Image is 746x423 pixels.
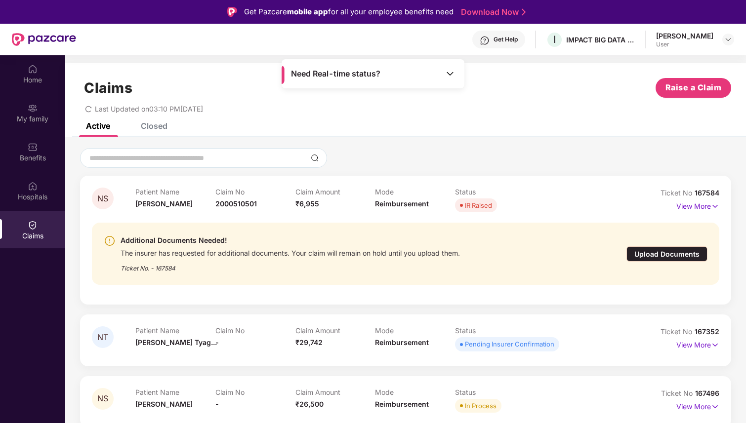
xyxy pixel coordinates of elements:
[455,326,535,335] p: Status
[28,64,38,74] img: svg+xml;base64,PHN2ZyBpZD0iSG9tZSIgeG1sbnM9Imh0dHA6Ly93d3cudzMub3JnLzIwMDAvc3ZnIiB3aWR0aD0iMjAiIG...
[566,35,635,44] div: IMPACT BIG DATA ANALYSIS PRIVATE LIMITED
[676,337,719,350] p: View More
[480,36,490,45] img: svg+xml;base64,PHN2ZyBpZD0iSGVscC0zMngzMiIgeG1sbnM9Imh0dHA6Ly93d3cudzMub3JnLzIwMDAvc3ZnIiB3aWR0aD...
[375,338,429,346] span: Reimbursement
[311,154,319,162] img: svg+xml;base64,PHN2ZyBpZD0iU2VhcmNoLTMyeDMyIiB4bWxucz0iaHR0cDovL3d3dy53My5vcmcvMjAwMC9zdmciIHdpZH...
[676,198,719,212] p: View More
[461,7,523,17] a: Download Now
[626,246,707,262] div: Upload Documents
[97,333,108,342] span: NT
[465,401,497,411] div: In Process
[135,326,215,335] p: Patient Name
[28,142,38,152] img: svg+xml;base64,PHN2ZyBpZD0iQmVuZWZpdHMiIHhtbG5zPSJodHRwOi8vd3d3LnczLm9yZy8yMDAwL3N2ZyIgd2lkdGg9Ij...
[553,34,556,45] span: I
[695,389,719,397] span: 167496
[135,400,193,408] span: [PERSON_NAME]
[522,7,526,17] img: Stroke
[455,188,535,196] p: Status
[215,326,295,335] p: Claim No
[711,401,719,412] img: svg+xml;base64,PHN2ZyB4bWxucz0iaHR0cDovL3d3dy53My5vcmcvMjAwMC9zdmciIHdpZHRoPSIxNyIgaGVpZ2h0PSIxNy...
[215,188,295,196] p: Claim No
[656,78,731,98] button: Raise a Claim
[97,194,108,203] span: NS
[287,7,328,16] strong: mobile app
[295,400,324,408] span: ₹26,500
[215,199,257,208] span: 2000510501
[661,389,695,397] span: Ticket No
[295,188,375,196] p: Claim Amount
[291,69,380,79] span: Need Real-time status?
[227,7,237,17] img: Logo
[104,235,116,247] img: svg+xml;base64,PHN2ZyBpZD0iV2FybmluZ18tXzI0eDI0IiBkYXRhLW5hbWU9Ildhcm5pbmcgLSAyNHgyNCIgeG1sbnM9Im...
[724,36,732,43] img: svg+xml;base64,PHN2ZyBpZD0iRHJvcGRvd24tMzJ4MzIiIHhtbG5zPSJodHRwOi8vd3d3LnczLm9yZy8yMDAwL3N2ZyIgd2...
[295,388,375,396] p: Claim Amount
[84,79,132,96] h1: Claims
[375,199,429,208] span: Reimbursement
[665,81,722,94] span: Raise a Claim
[28,220,38,230] img: svg+xml;base64,PHN2ZyBpZD0iQ2xhaW0iIHhtbG5zPSJodHRwOi8vd3d3LnczLm9yZy8yMDAwL3N2ZyIgd2lkdGg9IjIwIi...
[215,338,219,346] span: -
[295,338,323,346] span: ₹29,742
[86,121,110,131] div: Active
[295,199,319,208] span: ₹6,955
[135,199,193,208] span: [PERSON_NAME]
[12,33,76,46] img: New Pazcare Logo
[695,189,719,197] span: 167584
[85,105,92,113] span: redo
[695,327,719,336] span: 167352
[121,258,460,273] div: Ticket No. - 167584
[661,189,695,197] span: Ticket No
[375,400,429,408] span: Reimbursement
[656,40,713,48] div: User
[375,326,455,335] p: Mode
[215,388,295,396] p: Claim No
[465,200,492,210] div: IR Raised
[295,326,375,335] p: Claim Amount
[28,103,38,113] img: svg+xml;base64,PHN2ZyB3aWR0aD0iMjAiIGhlaWdodD0iMjAiIHZpZXdCb3g9IjAgMCAyMCAyMCIgZmlsbD0ibm9uZSIgeG...
[244,6,454,18] div: Get Pazcare for all your employee benefits need
[95,105,203,113] span: Last Updated on 03:10 PM[DATE]
[445,69,455,78] img: Toggle Icon
[121,246,460,258] div: The insurer has requested for additional documents. Your claim will remain on hold until you uplo...
[375,188,455,196] p: Mode
[656,31,713,40] div: [PERSON_NAME]
[135,338,217,346] span: [PERSON_NAME] Tyag...
[661,327,695,336] span: Ticket No
[97,394,108,403] span: NS
[141,121,167,131] div: Closed
[215,400,219,408] span: -
[375,388,455,396] p: Mode
[676,399,719,412] p: View More
[28,181,38,191] img: svg+xml;base64,PHN2ZyBpZD0iSG9zcGl0YWxzIiB4bWxucz0iaHR0cDovL3d3dy53My5vcmcvMjAwMC9zdmciIHdpZHRoPS...
[711,201,719,212] img: svg+xml;base64,PHN2ZyB4bWxucz0iaHR0cDovL3d3dy53My5vcmcvMjAwMC9zdmciIHdpZHRoPSIxNyIgaGVpZ2h0PSIxNy...
[455,388,535,396] p: Status
[135,188,215,196] p: Patient Name
[121,234,460,246] div: Additional Documents Needed!
[465,339,554,349] div: Pending Insurer Confirmation
[135,388,215,396] p: Patient Name
[494,36,518,43] div: Get Help
[711,340,719,350] img: svg+xml;base64,PHN2ZyB4bWxucz0iaHR0cDovL3d3dy53My5vcmcvMjAwMC9zdmciIHdpZHRoPSIxNyIgaGVpZ2h0PSIxNy...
